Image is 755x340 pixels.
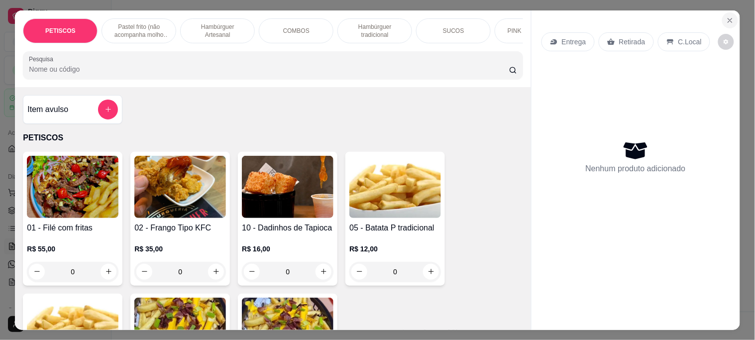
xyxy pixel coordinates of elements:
[718,34,734,50] button: decrease-product-quantity
[244,264,260,280] button: decrease-product-quantity
[586,163,686,175] p: Nenhum produto adicionado
[189,23,246,39] p: Hambúrguer Artesanal
[27,222,118,234] h4: 01 - Filé com fritas
[27,156,118,218] img: product-image
[27,244,118,254] p: R$ 55,00
[134,156,226,218] img: product-image
[110,23,168,39] p: Pastel frito (não acompanha molho artesanal)
[283,27,310,35] p: COMBOS
[242,222,333,234] h4: 10 - Dadinhos de Tapioca
[98,100,118,119] button: add-separate-item
[508,27,557,35] p: PINK LEMONADE
[242,156,333,218] img: product-image
[23,132,523,144] p: PETISCOS
[45,27,76,35] p: PETISCOS
[349,244,441,254] p: R$ 12,00
[722,12,738,28] button: Close
[349,222,441,234] h4: 05 - Batata P tradicional
[134,244,226,254] p: R$ 35,00
[349,156,441,218] img: product-image
[29,55,57,63] label: Pesquisa
[242,244,333,254] p: R$ 16,00
[316,264,331,280] button: increase-product-quantity
[678,37,702,47] p: C.Local
[443,27,464,35] p: SUCOS
[134,222,226,234] h4: 02 - Frango Tipo KFC
[423,264,439,280] button: increase-product-quantity
[27,104,68,115] h4: Item avulso
[562,37,586,47] p: Entrega
[29,64,509,74] input: Pesquisa
[351,264,367,280] button: decrease-product-quantity
[619,37,646,47] p: Retirada
[346,23,404,39] p: Hambúrguer tradicional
